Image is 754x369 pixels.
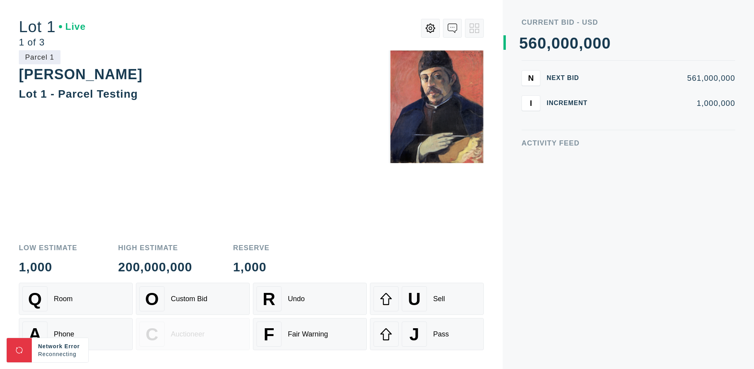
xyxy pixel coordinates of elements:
div: Pass [433,330,449,338]
div: Activity Feed [522,140,735,147]
span: J [409,324,419,344]
div: Low Estimate [19,244,77,251]
div: 1 of 3 [19,38,86,47]
div: Lot 1 [19,19,86,35]
button: OCustom Bid [136,283,250,315]
span: U [408,289,421,309]
div: Parcel 1 [19,50,60,64]
button: N [522,70,540,86]
div: 5 [519,35,528,51]
span: R [263,289,275,309]
div: 200,000,000 [118,261,192,273]
button: RUndo [253,283,367,315]
div: Custom Bid [171,295,207,303]
div: Reconnecting [38,350,82,358]
div: 0 [602,35,611,51]
div: [PERSON_NAME] [19,66,143,82]
button: QRoom [19,283,133,315]
div: , [579,35,584,192]
div: 6 [528,35,537,51]
span: Q [28,289,42,309]
div: Auctioneer [171,330,205,338]
div: , [547,35,551,192]
span: A [29,324,41,344]
button: I [522,95,540,111]
div: 0 [560,35,569,51]
div: 561,000,000 [600,74,735,82]
div: Sell [433,295,445,303]
span: C [146,324,158,344]
button: APhone [19,318,133,350]
div: Fair Warning [288,330,328,338]
div: Reserve [233,244,270,251]
div: Live [59,22,86,31]
div: High Estimate [118,244,192,251]
div: 0 [593,35,602,51]
div: Lot 1 - Parcel Testing [19,88,138,100]
button: JPass [370,318,484,350]
div: 0 [584,35,593,51]
div: Increment [547,100,594,106]
div: Next Bid [547,75,594,81]
button: CAuctioneer [136,318,250,350]
div: 0 [569,35,578,51]
div: Current Bid - USD [522,19,735,26]
div: 1,000 [19,261,77,273]
button: USell [370,283,484,315]
span: O [145,289,159,309]
span: N [528,73,534,82]
button: FFair Warning [253,318,367,350]
div: Room [54,295,73,303]
span: F [264,324,274,344]
div: 0 [538,35,547,51]
div: 1,000 [233,261,270,273]
div: 0 [551,35,560,51]
div: 1,000,000 [600,99,735,107]
div: Network Error [38,342,82,350]
div: Phone [54,330,74,338]
div: Undo [288,295,305,303]
span: I [530,98,532,107]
